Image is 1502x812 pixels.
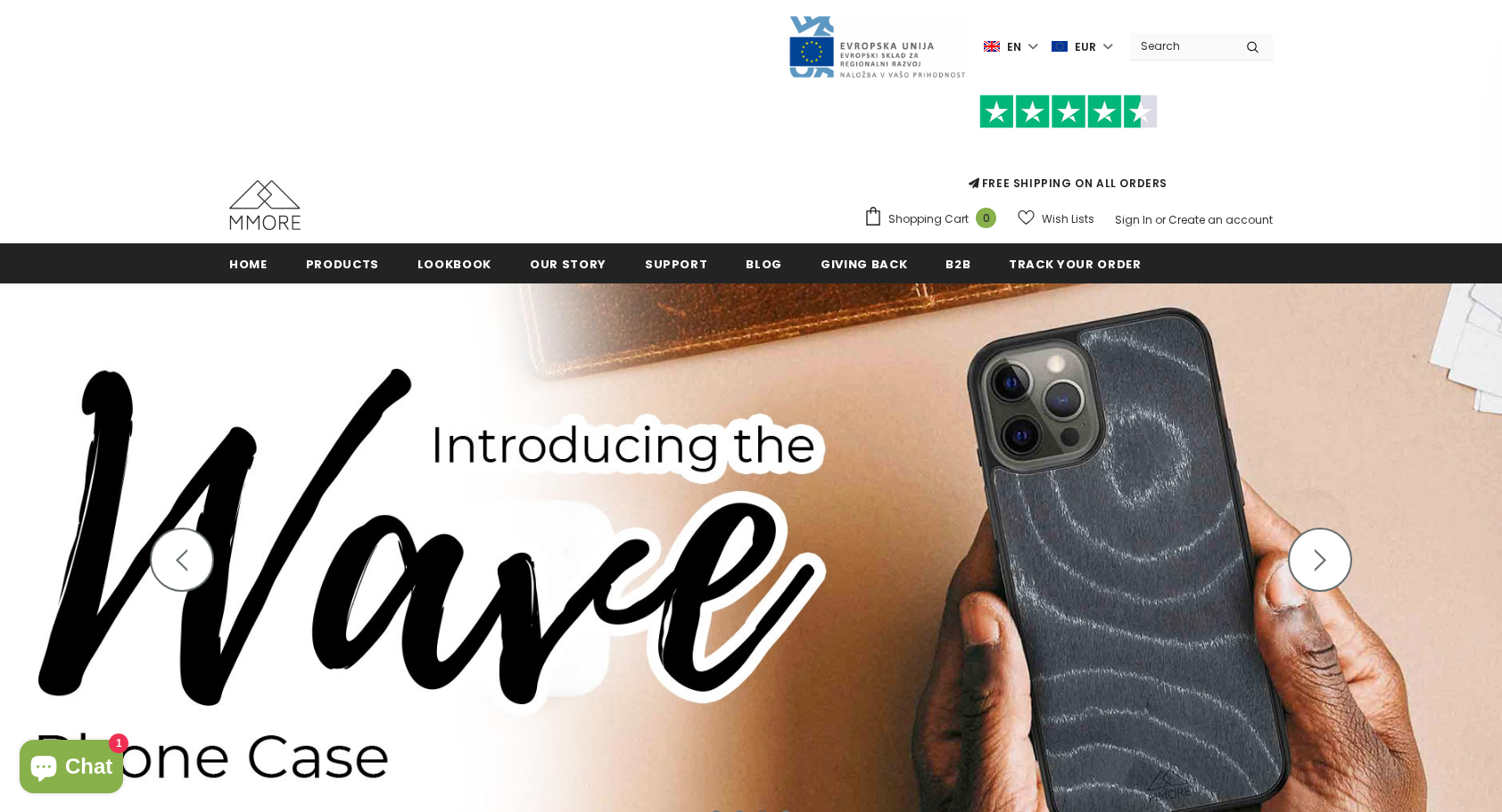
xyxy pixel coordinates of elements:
[530,256,607,273] span: Our Story
[1168,212,1273,227] a: Create an account
[821,256,907,273] span: Giving back
[306,243,379,283] a: Products
[229,243,268,283] a: Home
[1007,38,1021,56] span: en
[645,256,708,273] span: support
[863,128,1273,175] iframe: Customer reviews powered by Trustpilot
[821,243,907,283] a: Giving back
[14,740,128,798] inbox-online-store-chat: Shopify online store chat
[863,206,1005,233] a: Shopping Cart 0
[229,256,268,273] span: Home
[645,243,708,283] a: support
[1042,210,1094,228] span: Wish Lists
[417,256,491,273] span: Lookbook
[788,38,966,53] a: Javni Razpis
[945,243,970,283] a: B2B
[984,39,1000,54] img: i-lang-1.png
[1009,256,1141,273] span: Track your order
[1075,38,1096,56] span: EUR
[1155,212,1166,227] span: or
[976,208,996,228] span: 0
[306,256,379,273] span: Products
[1130,33,1233,59] input: Search Site
[863,103,1273,191] span: FREE SHIPPING ON ALL ORDERS
[746,256,782,273] span: Blog
[788,14,966,79] img: Javni Razpis
[1115,212,1152,227] a: Sign In
[530,243,607,283] a: Our Story
[1018,203,1094,234] a: Wish Lists
[746,243,782,283] a: Blog
[417,243,491,283] a: Lookbook
[229,180,301,230] img: MMORE Cases
[979,94,1158,129] img: Trust Pilot Stars
[945,256,970,273] span: B2B
[1009,243,1141,283] a: Track your order
[888,210,969,228] span: Shopping Cart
